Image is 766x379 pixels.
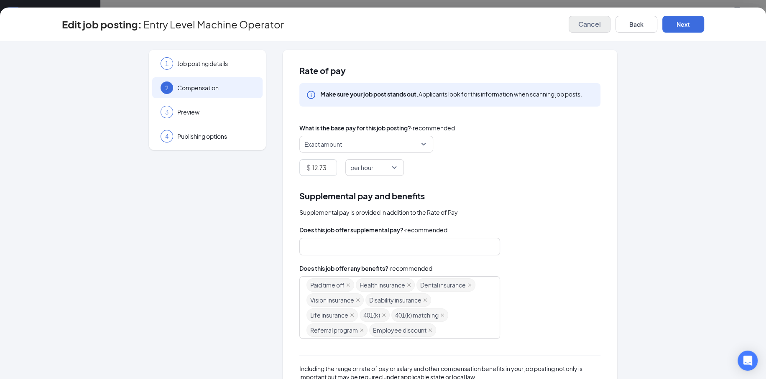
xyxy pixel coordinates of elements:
[320,90,582,98] div: Applicants look for this information when scanning job posts.
[177,132,254,140] span: Publishing options
[363,309,380,321] span: 401(k)
[299,208,458,217] span: Supplemental pay is provided in addition to the Rate of Pay
[310,294,354,306] span: Vision insurance
[369,294,421,306] span: Disability insurance
[62,17,142,31] h3: Edit job posting:
[320,90,419,98] b: Make sure your job post stands out.
[373,324,426,336] span: Employee discount
[428,328,432,332] span: close
[423,298,427,302] span: close
[738,351,758,371] div: Open Intercom Messenger
[440,313,444,317] span: close
[407,283,411,287] span: close
[306,90,316,100] svg: Info
[165,108,169,116] span: 3
[177,59,254,68] span: Job posting details
[299,225,403,234] span: Does this job offer supplemental pay?
[356,298,360,302] span: close
[382,313,386,317] span: close
[395,309,439,321] span: 401(k) matching
[143,20,284,28] span: Entry Level Machine Operator
[304,136,342,152] span: Exact amount
[165,84,169,92] span: 2
[310,309,348,321] span: Life insurance
[177,108,254,116] span: Preview
[615,16,657,33] button: Back
[299,66,600,75] span: Rate of pay
[310,279,345,291] span: Paid time off
[420,279,466,291] span: Dental insurance
[569,16,610,33] button: Cancel
[360,279,405,291] span: Health insurance
[578,20,601,28] span: Cancel
[177,84,254,92] span: Compensation
[403,225,447,234] span: · recommended
[411,123,455,132] span: · recommended
[165,132,169,140] span: 4
[350,313,354,317] span: close
[299,264,388,273] span: Does this job offer any benefits?
[346,283,350,287] span: close
[165,59,169,68] span: 1
[467,283,472,287] span: close
[299,189,425,202] span: Supplemental pay and benefits
[299,123,411,132] span: What is the base pay for this job posting?
[662,16,704,33] button: Next
[360,328,364,332] span: close
[388,264,432,273] span: · recommended
[350,160,373,176] span: per hour
[310,324,358,336] span: Referral program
